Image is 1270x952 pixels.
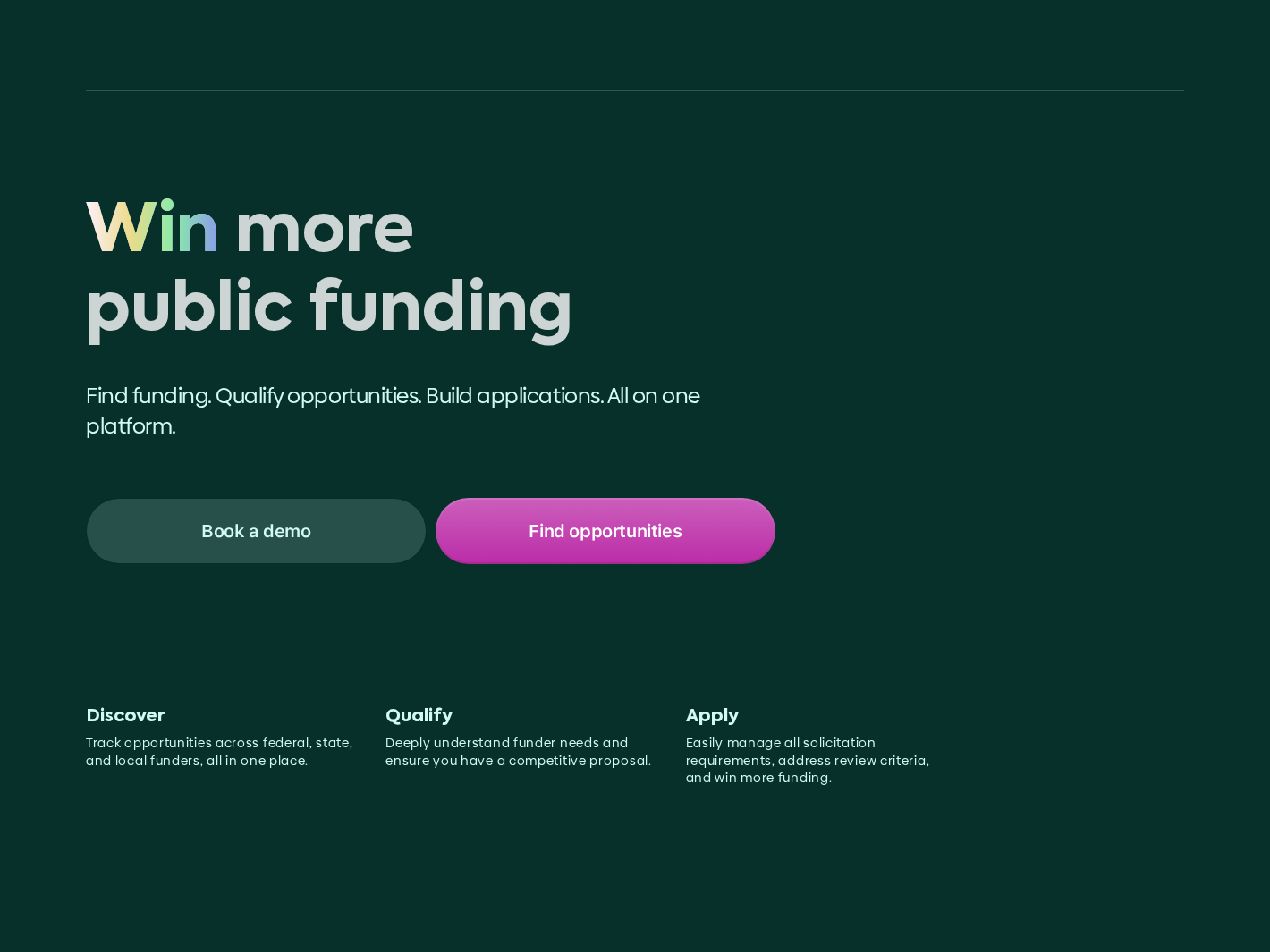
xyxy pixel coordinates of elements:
a: Find opportunities [436,498,776,564]
a: Book a demo [86,498,427,564]
p: Pricing [1162,39,1206,56]
a: Blog [1087,32,1145,63]
h1: Win more public funding [86,194,775,353]
a: Security [1001,32,1082,63]
p: Blog [1101,39,1130,56]
p: Track opportunities across federal, state, and local funders, all in one place. [86,735,357,770]
p: Qualify [385,706,656,728]
p: Security [1015,39,1068,56]
p: Book a demo [201,519,311,543]
p: Apply [686,706,957,728]
a: STREAMLINE [50,38,199,59]
p: Deeply understand funder needs and ensure you have a competitive proposal. [385,735,656,770]
p: Find funding. Qualify opportunities. Build applications. All on one platform. [86,381,775,441]
a: Pricing [1147,32,1220,63]
p: Easily manage all solicitation requirements, address review criteria, and win more funding. [686,735,957,788]
p: Home [850,39,890,56]
a: Home [835,32,904,63]
p: Solutions [922,39,983,56]
p: STREAMLINE [76,38,199,59]
p: Discover [86,706,357,728]
span: Win [86,194,219,274]
p: Find opportunities [529,519,682,543]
